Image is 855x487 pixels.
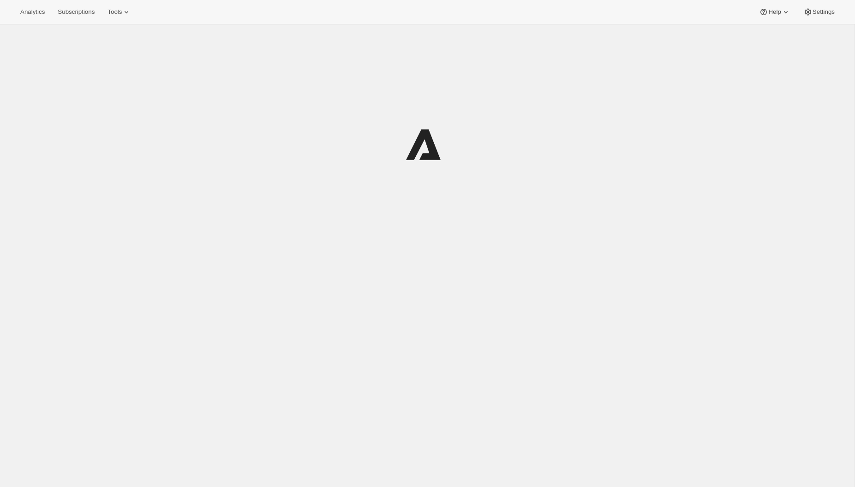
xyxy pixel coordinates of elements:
span: Settings [813,8,835,16]
span: Help [768,8,781,16]
button: Tools [102,6,137,18]
button: Help [753,6,795,18]
button: Analytics [15,6,50,18]
span: Subscriptions [58,8,95,16]
button: Settings [798,6,840,18]
span: Analytics [20,8,45,16]
span: Tools [108,8,122,16]
button: Subscriptions [52,6,100,18]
